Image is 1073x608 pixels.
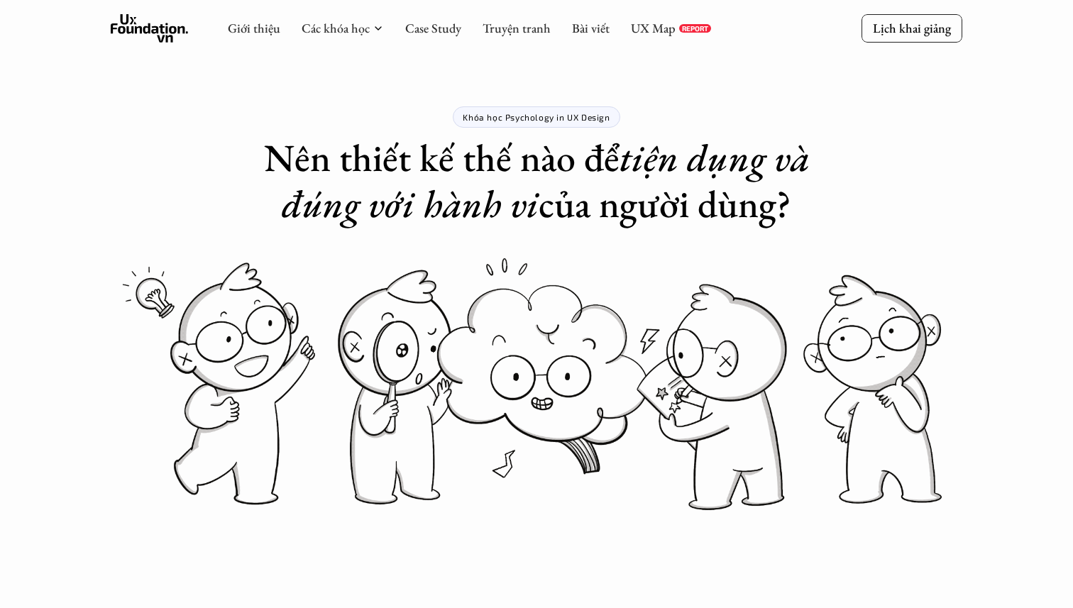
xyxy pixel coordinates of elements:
a: REPORT [679,24,711,33]
a: Bài viết [572,20,610,36]
p: REPORT [682,24,708,33]
a: Các khóa học [302,20,370,36]
p: Khóa học Psychology in UX Design [463,112,610,122]
h1: Nên thiết kế thế nào để của người dùng? [253,135,820,227]
a: Lịch khai giảng [862,14,962,42]
a: Truyện tranh [483,20,551,36]
em: tiện dụng và đúng với hành vi [282,133,818,228]
a: Giới thiệu [228,20,280,36]
a: Case Study [405,20,461,36]
p: Lịch khai giảng [873,20,951,36]
a: UX Map [631,20,676,36]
